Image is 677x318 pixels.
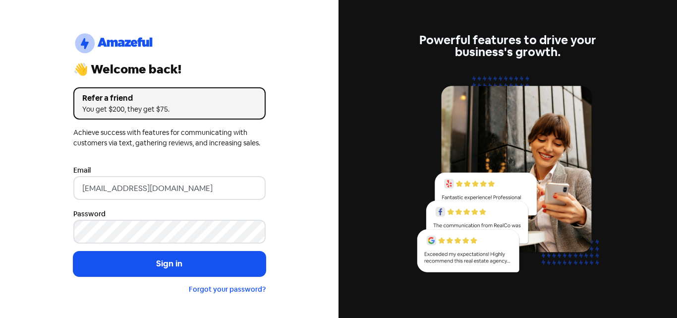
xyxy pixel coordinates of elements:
[73,127,266,148] div: Achieve success with features for communicating with customers via text, gathering reviews, and i...
[189,285,266,294] a: Forgot your password?
[73,252,266,276] button: Sign in
[412,34,604,58] div: Powerful features to drive your business's growth.
[412,70,604,284] img: reviews
[73,209,106,219] label: Password
[82,92,257,104] div: Refer a friend
[73,64,266,75] div: 👋 Welcome back!
[82,104,257,115] div: You get $200, they get $75.
[73,165,91,176] label: Email
[73,176,266,200] input: Enter your email address...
